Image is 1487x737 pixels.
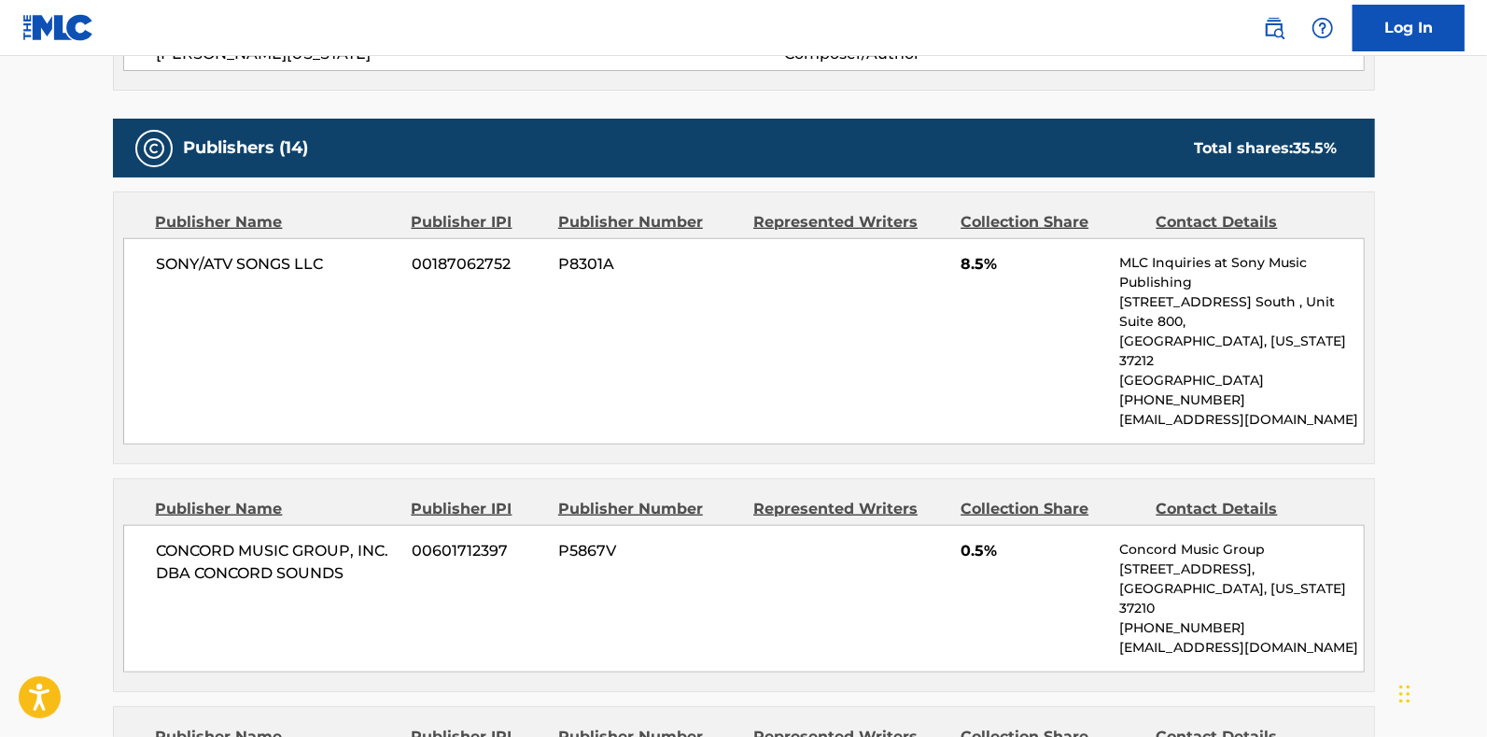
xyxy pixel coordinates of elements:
span: CONCORD MUSIC GROUP, INC. DBA CONCORD SOUNDS [157,540,399,585]
span: P8301A [558,253,739,276]
div: Contact Details [1157,498,1338,520]
div: Total shares: [1195,137,1338,160]
h5: Publishers (14) [184,137,309,159]
span: 35.5 % [1294,139,1338,157]
p: [STREET_ADDRESS] South , Unit Suite 800, [1119,292,1363,332]
div: Publisher Name [156,211,398,234]
p: [EMAIL_ADDRESS][DOMAIN_NAME] [1119,410,1363,430]
div: Help [1304,9,1341,47]
span: 0.5% [961,540,1105,562]
div: Publisher Name [156,498,398,520]
div: Contact Details [1157,211,1338,234]
div: Collection Share [961,498,1142,520]
div: Represented Writers [753,211,947,234]
img: help [1312,17,1334,39]
span: SONY/ATV SONGS LLC [157,253,399,276]
img: MLC Logo [22,14,94,41]
div: Collection Share [961,211,1142,234]
span: 8.5% [961,253,1105,276]
p: [STREET_ADDRESS], [1119,560,1363,579]
div: Publisher IPI [412,498,544,520]
p: [EMAIL_ADDRESS][DOMAIN_NAME] [1119,638,1363,658]
p: [GEOGRAPHIC_DATA], [US_STATE] 37212 [1119,332,1363,371]
img: search [1263,17,1285,39]
p: [PHONE_NUMBER] [1119,390,1363,410]
p: MLC Inquiries at Sony Music Publishing [1119,253,1363,292]
span: P5867V [558,540,739,562]
span: 00187062752 [412,253,544,276]
div: Drag [1399,666,1410,722]
p: [PHONE_NUMBER] [1119,618,1363,638]
iframe: Chat Widget [1394,647,1487,737]
div: Represented Writers [753,498,947,520]
p: [GEOGRAPHIC_DATA] [1119,371,1363,390]
div: Publisher Number [558,498,739,520]
img: Publishers [143,137,165,160]
div: Publisher IPI [412,211,544,234]
a: Public Search [1256,9,1293,47]
span: 00601712397 [412,540,544,562]
p: [GEOGRAPHIC_DATA], [US_STATE] 37210 [1119,579,1363,618]
a: Log In [1353,5,1465,51]
p: Concord Music Group [1119,540,1363,560]
div: Publisher Number [558,211,739,234]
